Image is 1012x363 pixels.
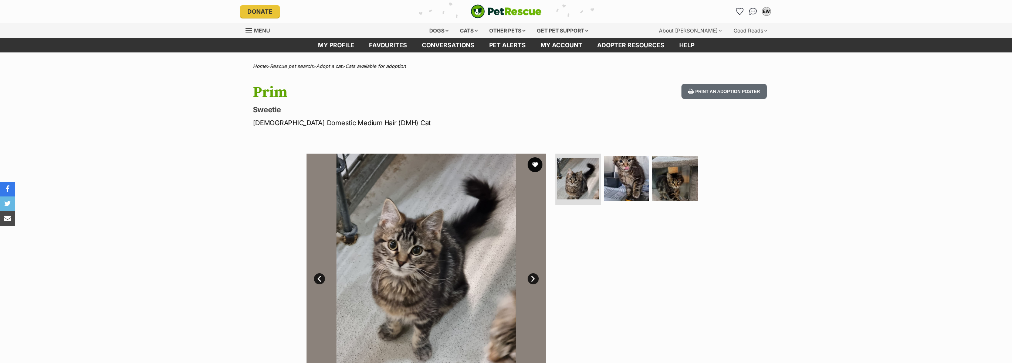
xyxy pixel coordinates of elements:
img: logo-cat-932fe2b9b8326f06289b0f2fb663e598f794de774fb13d1741a6617ecf9a85b4.svg [471,4,542,18]
ul: Account quick links [734,6,772,17]
a: Cats available for adoption [345,63,406,69]
div: > > > [234,64,778,69]
a: Favourites [362,38,414,52]
a: Help [672,38,702,52]
a: My profile [311,38,362,52]
span: Menu [254,27,270,34]
a: Menu [246,23,275,37]
h1: Prim [253,84,566,101]
a: Next [528,273,539,284]
a: Home [253,63,267,69]
img: Photo of Prim [557,158,599,199]
a: Adopt a cat [316,63,342,69]
div: Good Reads [728,23,772,38]
div: Get pet support [532,23,593,38]
a: PetRescue [471,4,542,18]
a: Donate [240,5,280,18]
div: Other pets [484,23,531,38]
button: Print an adoption poster [681,84,766,99]
p: [DEMOGRAPHIC_DATA] Domestic Medium Hair (DMH) Cat [253,118,566,128]
a: Pet alerts [482,38,533,52]
a: Favourites [734,6,746,17]
div: Dogs [424,23,454,38]
div: EW [763,8,770,15]
img: Photo of Prim [604,156,649,201]
a: Adopter resources [590,38,672,52]
img: Photo of Prim [652,156,698,201]
a: My account [533,38,590,52]
button: My account [761,6,772,17]
p: Sweetie [253,105,566,115]
img: chat-41dd97257d64d25036548639549fe6c8038ab92f7586957e7f3b1b290dea8141.svg [749,8,757,15]
a: Prev [314,273,325,284]
button: favourite [528,157,542,172]
div: Cats [455,23,483,38]
a: Conversations [747,6,759,17]
div: About [PERSON_NAME] [654,23,727,38]
a: conversations [414,38,482,52]
a: Rescue pet search [270,63,313,69]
